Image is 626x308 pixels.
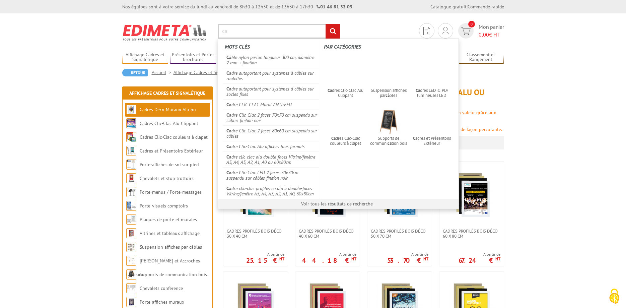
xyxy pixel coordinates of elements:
[603,285,626,308] button: Cookies (fenêtre modale)
[369,88,408,98] span: Suspension affiches par bles
[218,39,459,209] div: Rechercher un produit ou une référence...
[302,258,356,262] p: 44.18 €
[430,4,467,10] a: Catalogue gratuit
[140,271,207,278] a: Supports de communication bois
[126,105,136,115] img: Cadres Deco Muraux Alu ou Bois
[479,31,504,39] span: € HT
[495,256,500,262] sup: HT
[371,229,428,239] span: Cadres Profilés Bois Déco 50 x 70 cm
[332,108,359,136] img: cadre_de_couleur.jpg
[223,151,319,167] a: Cadre clic-clac alu double-faces Vitrine/fenêtre A5, A4, A3, A2, A1, A0 ou 60x80cm
[457,23,504,39] a: devis rapide 0 Mon panier 0,00€ HT
[468,21,475,27] span: 0
[351,256,356,262] sup: HT
[140,162,199,168] a: Porte-affiches de sol sur pied
[387,252,428,257] span: A partir de
[223,167,319,183] a: Cadre Clic-Clac LED 2 faces 70x70cm suspendu sur câbles finition noir
[152,69,173,75] a: Accueil
[140,230,200,236] a: Vitrines et tableaux affichage
[140,299,184,305] a: Porte-affiches muraux
[223,68,319,83] a: Cadre autoportant pour systèmes à câbles sur roulettes
[418,108,446,136] img: vignette-presentoirs-plv-exterieur.jpg
[442,27,449,35] img: devis rapide
[461,27,471,35] img: devis rapide
[140,134,208,140] a: Cadres Clic-Clac couleurs à clapet
[326,136,365,146] span: dres Clic-Clac couleurs à clapet
[299,229,356,239] span: Cadres Profilés Bois Déco 40 x 60 cm
[459,258,500,262] p: 67.24 €
[367,58,410,100] a: Suspension affiches parcâbles
[226,170,231,176] em: Ca
[126,228,136,238] img: Vitrines et tableaux affichage
[223,141,319,151] a: Cadre Clic-Clac Alu affiches tous formats
[413,135,417,141] em: Ca
[140,217,197,223] a: Plaques de porte et murales
[126,187,136,197] img: Porte-menus / Porte-messages
[122,69,148,76] a: Retour
[140,175,194,181] a: Chevalets et stop trottoirs
[226,102,231,108] em: Ca
[375,108,403,136] img: presentoirs_en_bois_vignette.jpg
[122,52,168,63] a: Affichage Cadres et Signalétique
[375,60,403,88] img: suspendus-par-cables.jpg
[331,135,336,141] em: Ca
[324,40,453,54] label: Par catégories
[140,285,183,291] a: Chevalets conférence
[223,183,319,199] a: Cadre clic-clac profilés en alu à double-faces Vitrine/fenêtre A5, A4, A3, A2, A1, A0, 60x80cm
[479,23,504,39] span: Mon panier
[129,90,205,96] a: Affichage Cadres et Signalétique
[170,52,216,63] a: Présentoirs et Porte-brochures
[126,201,136,211] img: Porte-visuels comptoirs
[140,120,198,126] a: Cadres Clic-Clac Alu Clippant
[223,99,319,110] a: Cadre CLIC CLAC Mural ANTI-FEU
[126,283,136,293] img: Chevalets conférence
[126,256,136,266] img: Cimaises et Accroches tableaux
[126,173,136,183] img: Chevalets et stop trottoirs
[443,229,500,239] span: Cadres Profilés Bois Déco 60 x 80 cm
[122,20,208,45] img: Edimeta
[225,43,250,50] span: Mots clés
[328,87,332,93] em: Ca
[317,4,352,10] strong: 01 46 81 33 03
[606,288,623,305] img: Cookies (fenêtre modale)
[423,256,428,262] sup: HT
[412,136,451,146] span: dres et Présentoirs Extérieur
[140,148,203,154] a: Cadres et Présentoirs Extérieur
[412,88,451,98] span: dres LED & PLV lumineuses LED
[324,106,367,148] a: Cadres Clic-Clac couleurs à clapet
[459,252,500,257] span: A partir de
[126,160,136,170] img: Porte-affiches de sol sur pied
[126,146,136,156] img: Cadres et Présentoirs Extérieur
[246,258,284,262] p: 25.15 €
[418,60,446,88] img: affichage-lumineux.jpg
[410,58,454,100] a: Cadres LED & PLV lumineuses LED
[126,297,136,307] img: Porte-affiches muraux
[387,258,428,262] p: 53.70 €
[410,106,454,148] a: Cadres et Présentoirs Extérieur
[126,132,136,142] img: Cadres Clic-Clac couleurs à clapet
[223,52,319,68] a: Câble nylon perlon longueur 300 cm, diamètre 2 mm + fixation
[423,27,430,35] img: devis rapide
[246,252,284,257] span: A partir de
[458,52,504,63] a: Classement et Rangement
[226,143,231,149] em: Ca
[468,4,504,10] a: Commande rapide
[223,125,319,141] a: Cadre Clic-Clac 2 faces 80x60 cm suspendu sur câbles
[302,252,356,257] span: A partir de
[223,110,319,125] a: Cadre Clic-Clac 2 faces 70x70 cm suspendu sur câbles finition noir
[226,185,231,191] em: Ca
[126,258,200,278] a: [PERSON_NAME] et Accroches tableaux
[388,140,392,146] em: ca
[448,172,495,219] img: Cadres Profilés Bois Déco 60 x 80 cm
[226,154,231,160] em: Ca
[218,24,340,39] input: Rechercher un produit ou une référence...
[332,60,359,88] img: cadro-clic.jpg
[226,70,231,76] em: Ca
[279,256,284,262] sup: HT
[126,107,196,126] a: Cadres Deco Muraux Alu ou [GEOGRAPHIC_DATA]
[226,86,231,92] em: Ca
[295,229,360,239] a: Cadres Profilés Bois Déco 40 x 60 cm
[140,244,202,250] a: Suspension affiches par câbles
[369,136,408,146] span: Supports de communi tion bois
[367,106,410,148] a: Supports de communication bois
